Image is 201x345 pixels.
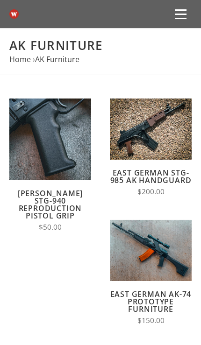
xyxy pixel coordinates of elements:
h1: AK Furniture [9,38,192,53]
li: › [33,53,79,66]
span: $50.00 [39,222,62,232]
a: East German AK-74 Prototype Furniture [110,289,192,314]
img: East German AK-74 Prototype Furniture [110,220,192,281]
img: Wieger STG-940 Reproduction Pistol Grip [9,99,91,180]
a: [PERSON_NAME] STG-940 Reproduction Pistol Grip [18,188,83,221]
span: $150.00 [137,316,165,325]
a: East German STG-985 AK Handguard [110,168,192,185]
span: $200.00 [137,187,165,197]
a: AK Furniture [35,54,79,64]
img: East German STG-985 AK Handguard [110,99,192,160]
a: Home [9,54,31,64]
